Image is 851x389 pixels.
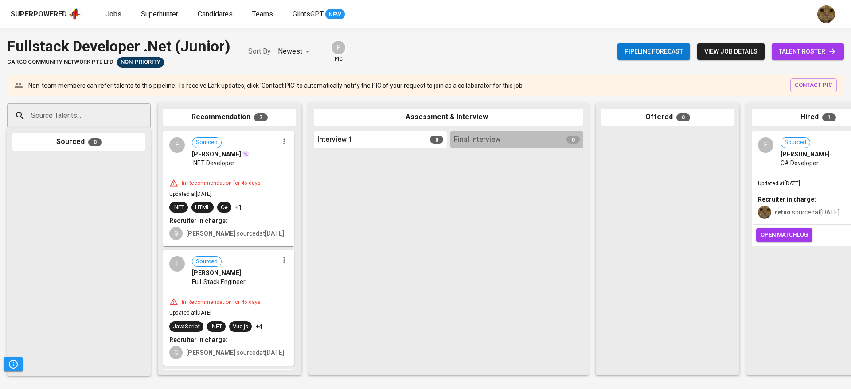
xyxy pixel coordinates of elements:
[186,230,284,237] span: sourced at [DATE]
[252,10,273,18] span: Teams
[775,209,791,216] b: retno
[252,9,275,20] a: Teams
[146,115,148,117] button: Open
[331,40,346,63] div: pic
[163,131,294,247] div: FSourced[PERSON_NAME].NET DeveloperIn Recommendation for 45 daysUpdated at[DATE].NETHTMLC#+1Recru...
[88,138,102,146] span: 0
[795,80,832,90] span: contact pic
[314,109,583,126] div: Assessment & Interview
[169,256,185,272] div: I
[601,109,734,126] div: Offered
[28,81,524,90] p: Non-team members can refer talents to this pipeline. To receive Lark updates, click 'Contact PIC'...
[169,217,227,224] b: Recruiter in charge:
[781,150,830,159] span: [PERSON_NAME]
[822,113,836,121] span: 1
[781,159,819,167] span: C# Developer
[817,5,835,23] img: ec6c0910-f960-4a00-a8f8-c5744e41279e.jpg
[293,10,324,18] span: GlintsGPT
[69,8,81,21] img: app logo
[178,299,264,306] div: In Recommendation for 45 days
[192,268,241,277] span: [PERSON_NAME]
[325,10,345,19] span: NEW
[141,10,178,18] span: Superhunter
[7,35,230,57] div: Fullstack Developer .Net (Junior)
[192,277,246,286] span: Full-Stack Engineer
[676,113,690,121] span: 0
[211,323,222,331] div: .NET
[317,135,352,145] span: Interview 1
[254,113,268,121] span: 7
[169,336,227,343] b: Recruiter in charge:
[117,57,164,68] div: Sufficient Talents in Pipeline
[169,137,185,153] div: F
[169,346,183,359] div: G
[278,46,302,57] p: Newest
[242,151,249,158] img: magic_wand.svg
[173,323,200,331] div: JavaScript
[163,250,294,366] div: ISourced[PERSON_NAME]Full-Stack EngineerIn Recommendation for 45 daysUpdated at[DATE]JavaScript.N...
[758,206,771,219] img: ec6c0910-f960-4a00-a8f8-c5744e41279e.jpg
[781,138,810,147] span: Sourced
[163,109,296,126] div: Recommendation
[169,310,211,316] span: Updated at [DATE]
[7,58,113,66] span: cargo community network pte ltd
[221,203,228,212] div: C#
[278,43,313,60] div: Newest
[235,203,242,212] p: +1
[195,203,210,212] div: HTML
[11,9,67,19] div: Superpowered
[566,136,580,144] span: 0
[192,138,221,147] span: Sourced
[772,43,844,60] a: talent roster
[331,40,346,55] div: F
[186,349,284,356] span: sourced at [DATE]
[11,8,81,21] a: Superpoweredapp logo
[178,179,264,187] div: In Recommendation for 45 days
[12,133,145,151] div: Sourced
[192,159,234,167] span: .NET Developer
[758,196,816,203] b: Recruiter in charge:
[186,230,235,237] b: [PERSON_NAME]
[4,357,23,371] button: Pipeline Triggers
[248,46,271,57] p: Sort By
[173,203,184,212] div: .NET
[255,322,262,331] p: +4
[105,9,123,20] a: Jobs
[198,10,233,18] span: Candidates
[775,209,839,216] span: sourced at [DATE]
[756,228,812,242] button: open matchlog
[761,230,808,240] span: open matchlog
[625,46,683,57] span: Pipeline forecast
[704,46,757,57] span: view job details
[758,180,800,187] span: Updated at [DATE]
[697,43,765,60] button: view job details
[233,323,248,331] div: Vue.js
[790,78,837,92] button: contact pic
[192,150,241,159] span: [PERSON_NAME]
[454,135,500,145] span: Final Interview
[186,349,235,356] b: [PERSON_NAME]
[169,227,183,240] div: G
[105,10,121,18] span: Jobs
[293,9,345,20] a: GlintsGPT NEW
[117,58,164,66] span: Non-Priority
[198,9,234,20] a: Candidates
[141,9,180,20] a: Superhunter
[617,43,690,60] button: Pipeline forecast
[779,46,837,57] span: talent roster
[430,136,443,144] span: 0
[192,257,221,266] span: Sourced
[758,137,773,153] div: F
[169,191,211,197] span: Updated at [DATE]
